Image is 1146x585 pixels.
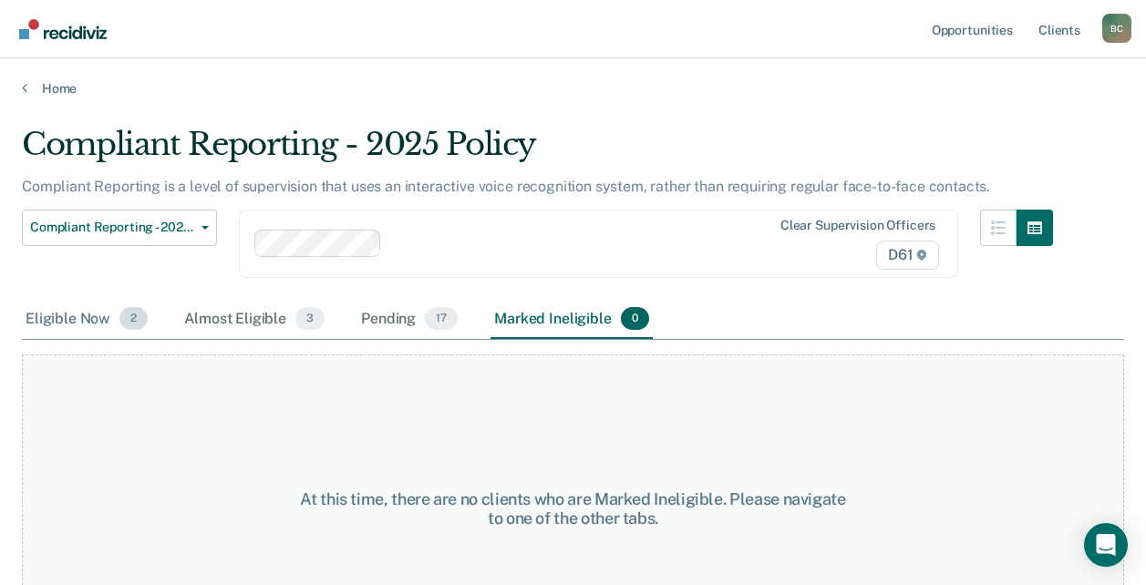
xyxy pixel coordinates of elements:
[181,300,328,340] div: Almost Eligible3
[30,220,194,235] span: Compliant Reporting - 2025 Policy
[876,241,939,270] span: D61
[22,80,1124,97] a: Home
[295,307,325,331] span: 3
[22,300,151,340] div: Eligible Now2
[1102,14,1131,43] button: Profile dropdown button
[490,300,653,340] div: Marked Ineligible0
[298,489,849,529] div: At this time, there are no clients who are Marked Ineligible. Please navigate to one of the other...
[425,307,458,331] span: 17
[119,307,148,331] span: 2
[1084,523,1128,567] div: Open Intercom Messenger
[1102,14,1131,43] div: B C
[22,210,217,246] button: Compliant Reporting - 2025 Policy
[357,300,461,340] div: Pending17
[22,126,1053,178] div: Compliant Reporting - 2025 Policy
[22,178,990,195] p: Compliant Reporting is a level of supervision that uses an interactive voice recognition system, ...
[780,218,935,233] div: Clear supervision officers
[621,307,649,331] span: 0
[19,19,107,39] img: Recidiviz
